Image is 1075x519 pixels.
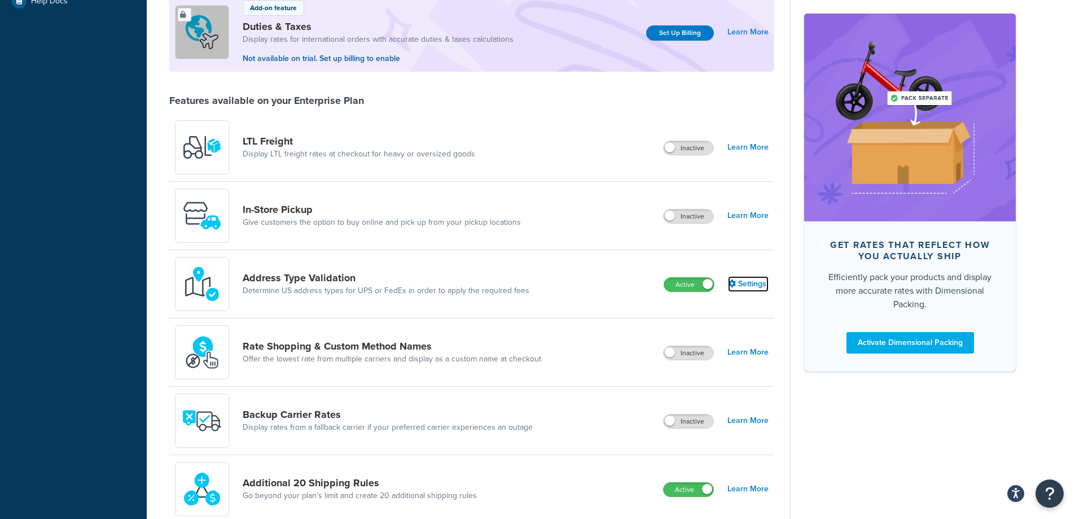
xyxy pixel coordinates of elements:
[243,285,529,296] a: Determine US address types for UPS or FedEx in order to apply the required fees
[664,278,714,291] label: Active
[243,272,529,284] a: Address Type Validation
[243,354,541,365] a: Offer the lowest rate from multiple carriers and display as a custom name at checkout
[664,346,713,360] label: Inactive
[243,20,514,33] a: Duties & Taxes
[727,24,769,40] a: Learn More
[243,217,521,228] a: Give customers the option to buy online and pick up from your pickup locations
[727,413,769,429] a: Learn More
[664,210,713,223] label: Inactive
[243,422,533,433] a: Display rates from a fallback carrier if your preferred carrier experiences an outage
[727,344,769,360] a: Learn More
[822,239,998,262] div: Get rates that reflect how you actually ship
[727,481,769,497] a: Learn More
[182,333,222,372] img: icon-duo-feat-rate-shopping-ecdd8bed.png
[182,128,222,167] img: y79ZsPf0fXUFUhFXDzUgf+ktZg5F2+ohG75+v3d2s1D9TjoU8PiyCIluIjV41seZevKCRuEjTPPOKHJsQcmKCXGdfprl3L4q7...
[1035,479,1064,508] button: Open Resource Center
[646,25,714,41] a: Set Up Billing
[243,203,521,216] a: In-Store Pickup
[243,149,475,160] a: Display LTL freight rates at checkout for heavy or oversized goods
[664,483,713,496] label: Active
[727,208,769,224] a: Learn More
[846,332,974,354] a: Activate Dimensional Packing
[169,94,364,107] div: Features available on your Enterprise Plan
[243,34,514,45] a: Display rates for international orders with accurate duties & taxes calculations
[182,469,222,509] img: icon-duo-feat-rules-202d6e6e.png
[182,264,222,304] img: kIG8fy0lQAAAABJRU5ErkJggg==
[664,415,713,428] label: Inactive
[822,271,998,311] div: Efficiently pack your products and display more accurate rates with Dimensional Packing.
[243,408,533,421] a: Backup Carrier Rates
[182,401,222,441] img: icon-duo-feat-backup-carrier-4420b188.png
[821,30,999,204] img: feature-image-dim-d40ad3071a2b3c8e08177464837368e35600d3c5e73b18a22c1e4bb210dc32ac.png
[243,340,541,352] a: Rate Shopping & Custom Method Names
[250,3,297,13] p: Add-on feature
[728,276,769,292] a: Settings
[243,477,477,489] a: Additional 20 Shipping Rules
[664,141,713,155] label: Inactive
[243,490,477,501] a: Go beyond your plan's limit and create 20 additional shipping rules
[243,53,514,65] p: Not available on trial. Set up billing to enable
[727,139,769,155] a: Learn More
[182,196,222,235] img: wfgcfpwTIucLEAAAAASUVORK5CYII=
[243,135,475,147] a: LTL Freight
